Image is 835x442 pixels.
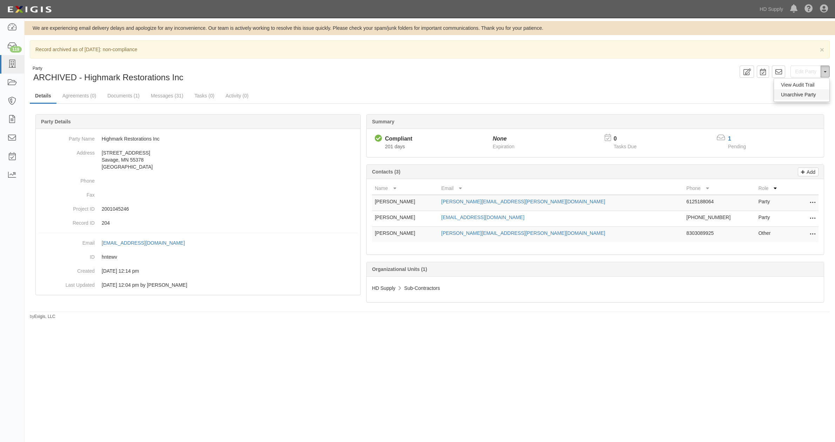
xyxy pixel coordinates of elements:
[39,236,95,246] dt: Email
[614,135,645,143] p: 0
[372,227,439,243] td: [PERSON_NAME]
[39,146,95,156] dt: Address
[39,264,358,278] dd: 12/22/2023 12:14 pm
[684,182,755,195] th: Phone
[33,66,183,72] div: Party
[684,211,755,227] td: [PHONE_NUMBER]
[372,182,439,195] th: Name
[25,25,835,32] div: We are experiencing email delivery delays and apologize for any inconvenience. Our team is active...
[145,89,189,103] a: Messages (31)
[372,169,400,175] b: Contacts (3)
[684,227,755,243] td: 8303089925
[39,278,95,288] dt: Last Updated
[30,314,55,320] small: by
[493,144,514,149] span: Expiration
[441,215,524,220] a: [EMAIL_ADDRESS][DOMAIN_NAME]
[39,264,95,274] dt: Created
[728,144,746,149] span: Pending
[372,266,427,272] b: Organizational Units (1)
[10,46,22,53] div: 119
[790,66,821,77] a: Edit Party
[30,89,56,104] a: Details
[820,46,824,54] span: ×
[102,205,358,212] p: 2001045246
[441,199,605,204] a: [PERSON_NAME][EMAIL_ADDRESS][PERSON_NAME][DOMAIN_NAME]
[756,2,787,16] a: HD Supply
[805,5,813,13] i: Help Center - Complianz
[102,239,185,246] div: [EMAIL_ADDRESS][DOMAIN_NAME]
[372,211,439,227] td: [PERSON_NAME]
[798,168,819,176] a: Add
[385,135,412,143] div: Compliant
[493,136,507,142] i: None
[755,227,790,243] td: Other
[33,73,183,82] span: ARCHIVED - Highmark Restorations Inc
[189,89,220,103] a: Tasks (0)
[102,89,145,103] a: Documents (1)
[41,119,71,124] b: Party Details
[728,136,731,142] a: 1
[34,314,55,319] a: Exigis, LLC
[35,46,824,53] p: Record archived as of [DATE]: non-compliance
[57,89,101,103] a: Agreements (0)
[805,168,815,176] p: Add
[39,216,95,226] dt: Record ID
[5,3,54,16] img: logo-5460c22ac91f19d4615b14bd174203de0afe785f0fc80cf4dbbc73dc1793850b.png
[684,195,755,211] td: 6125188064
[39,132,95,142] dt: Party Name
[375,135,382,142] i: Compliant
[39,132,358,146] dd: Highmark Restorations Inc
[39,146,358,174] dd: [STREET_ADDRESS] Savage, MN 55378 [GEOGRAPHIC_DATA]
[39,174,95,184] dt: Phone
[39,250,95,260] dt: ID
[755,182,790,195] th: Role
[404,285,440,291] span: Sub-Contractors
[39,250,358,264] dd: hntewv
[39,278,358,292] dd: 02/06/2025 12:04 pm by Rich Phelan
[30,66,425,83] div: ARCHIVED - Highmark Restorations Inc
[774,80,829,89] a: View Audit Trail
[39,188,95,198] dt: Fax
[755,195,790,211] td: Party
[439,182,684,195] th: Email
[372,285,395,291] span: HD Supply
[614,144,637,149] span: Tasks Due
[774,89,829,100] button: Unarchive Party
[39,202,95,212] dt: Project ID
[220,89,254,103] a: Activity (0)
[102,219,358,226] p: 204
[372,195,439,211] td: [PERSON_NAME]
[385,144,405,149] span: Since 02/06/2025
[372,119,394,124] b: Summary
[820,46,824,53] button: Close
[102,240,192,246] a: [EMAIL_ADDRESS][DOMAIN_NAME]
[755,211,790,227] td: Party
[441,230,605,236] a: [PERSON_NAME][EMAIL_ADDRESS][PERSON_NAME][DOMAIN_NAME]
